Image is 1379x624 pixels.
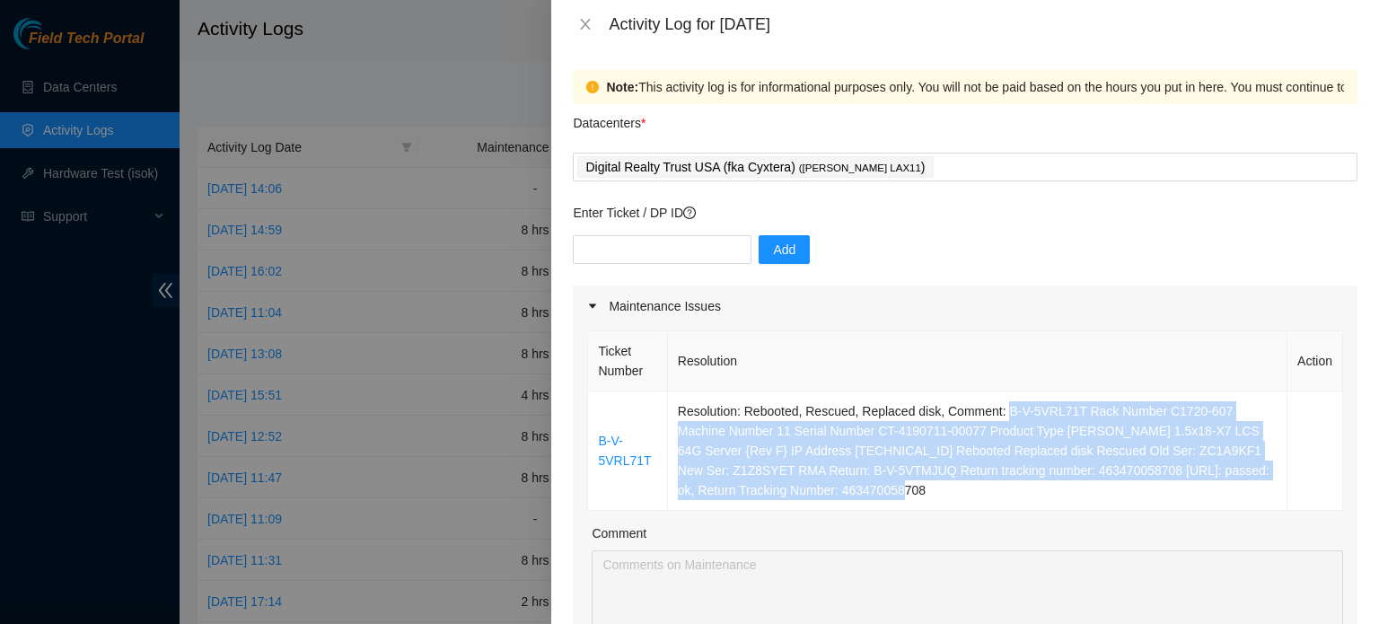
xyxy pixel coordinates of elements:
[668,391,1287,511] td: Resolution: Rebooted, Rescued, Replaced disk, Comment: B-V-5VRL71T Rack Number C1720-607 Machine ...
[598,434,651,468] a: B-V-5VRL71T
[759,235,810,264] button: Add
[573,203,1357,223] p: Enter Ticket / DP ID
[668,331,1287,391] th: Resolution
[606,77,638,97] strong: Note:
[573,286,1357,327] div: Maintenance Issues
[585,157,925,178] p: Digital Realty Trust USA (fka Cyxtera) )
[1287,331,1343,391] th: Action
[773,240,795,259] span: Add
[683,207,696,219] span: question-circle
[799,163,921,173] span: ( [PERSON_NAME] LAX11
[578,17,593,31] span: close
[592,523,646,543] label: Comment
[609,14,1357,34] div: Activity Log for [DATE]
[573,16,598,33] button: Close
[586,81,599,93] span: exclamation-circle
[588,331,667,391] th: Ticket Number
[587,301,598,312] span: caret-right
[573,104,646,133] p: Datacenters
